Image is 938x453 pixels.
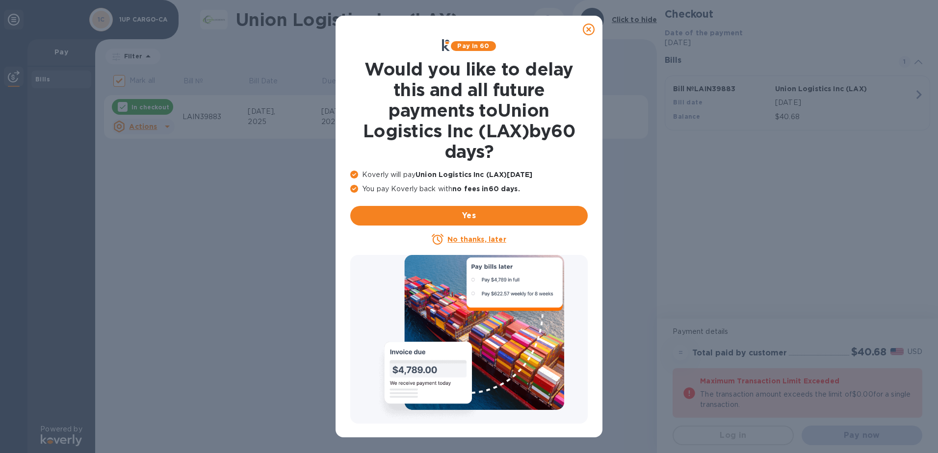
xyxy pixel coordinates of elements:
[350,184,588,194] p: You pay Koverly back with
[350,206,588,226] button: Yes
[457,42,489,50] b: Pay in 60
[350,59,588,162] h1: Would you like to delay this and all future payments to Union Logistics Inc (LAX) by 60 days ?
[416,171,532,178] b: Union Logistics Inc (LAX) [DATE]
[452,185,520,193] b: no fees in 60 days .
[350,170,588,180] p: Koverly will pay
[447,235,506,243] u: No thanks, later
[358,210,580,222] span: Yes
